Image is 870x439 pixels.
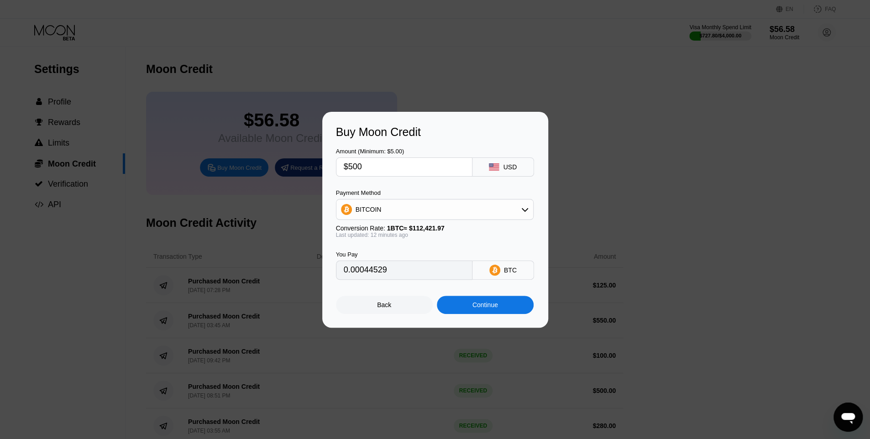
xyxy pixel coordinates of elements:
[336,200,533,219] div: BITCOIN
[336,148,472,155] div: Amount (Minimum: $5.00)
[833,402,863,432] iframe: Кнопка запуска окна обмена сообщениями
[387,225,445,232] span: 1 BTC ≈ $112,421.97
[472,301,498,308] div: Continue
[336,232,534,238] div: Last updated: 12 minutes ago
[356,206,382,213] div: BITCOIN
[336,251,472,258] div: You Pay
[336,296,433,314] div: Back
[336,189,534,196] div: Payment Method
[377,301,391,308] div: Back
[336,225,534,232] div: Conversion Rate:
[503,163,517,171] div: USD
[336,125,535,139] div: Buy Moon Credit
[437,296,534,314] div: Continue
[504,267,517,274] div: BTC
[344,158,465,176] input: $0.00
